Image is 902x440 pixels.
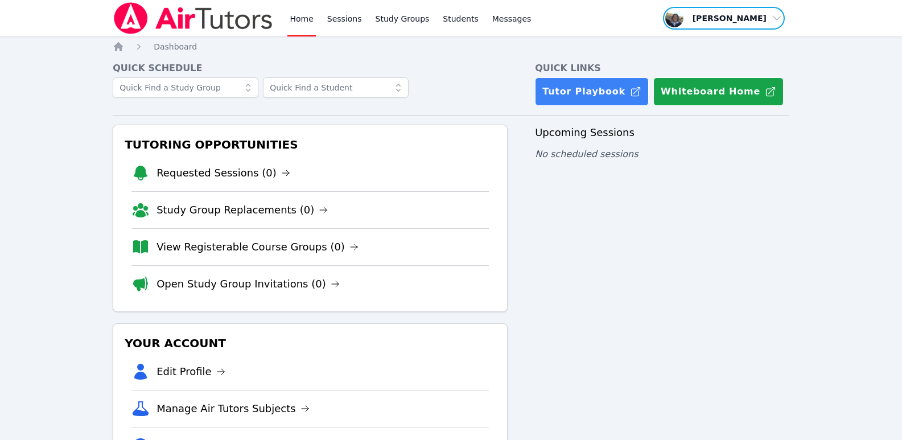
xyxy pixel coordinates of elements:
a: Manage Air Tutors Subjects [156,401,310,417]
input: Quick Find a Study Group [113,77,258,98]
a: Requested Sessions (0) [156,165,290,181]
h3: Upcoming Sessions [535,125,789,141]
a: Study Group Replacements (0) [156,202,328,218]
a: Dashboard [154,41,197,52]
span: Messages [492,13,532,24]
a: Tutor Playbook [535,77,649,106]
img: Air Tutors [113,2,274,34]
nav: Breadcrumb [113,41,789,52]
span: No scheduled sessions [535,149,638,159]
a: Edit Profile [156,364,225,380]
a: View Registerable Course Groups (0) [156,239,359,255]
a: Open Study Group Invitations (0) [156,276,340,292]
h3: Tutoring Opportunities [122,134,498,155]
span: Dashboard [154,42,197,51]
input: Quick Find a Student [263,77,409,98]
h4: Quick Links [535,61,789,75]
h3: Your Account [122,333,498,353]
button: Whiteboard Home [653,77,784,106]
h4: Quick Schedule [113,61,508,75]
